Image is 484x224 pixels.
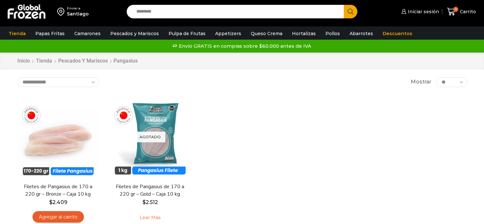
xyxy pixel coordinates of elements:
button: Search button [344,5,357,18]
span: 0 [453,7,458,12]
a: Papas Fritas [32,27,68,40]
a: Agregar al carrito: “Filetes de Pangasius de 170 a 220 gr - Bronze - Caja 10 kg” [32,211,84,223]
a: Abarrotes [346,27,376,40]
a: Inicio [17,57,30,65]
a: Pescados y Mariscos [58,57,108,65]
bdi: 2.512 [142,199,158,205]
span: Carrito [458,8,476,15]
span: $ [142,199,146,205]
a: Pollos [322,27,343,40]
a: Tienda [5,27,29,40]
a: Hortalizas [289,27,319,40]
bdi: 2.409 [49,199,67,205]
div: Santiago [67,11,89,17]
a: Filetes de Pangasius de 170 a 220 gr – Gold – Caja 10 kg [113,183,187,198]
a: Filetes de Pangasius de 170 a 220 gr – Bronze – Caja 10 kg [21,183,95,198]
a: Pulpa de Frutas [165,27,209,40]
a: Descuentos [379,27,416,40]
a: Camarones [71,27,104,40]
a: Queso Crema [248,27,286,40]
span: $ [49,199,52,205]
a: Pescados y Mariscos [107,27,162,40]
a: Tienda [36,57,52,65]
a: Iniciar sesión [400,5,439,18]
h1: Pangasius [114,58,138,64]
nav: Breadcrumb [17,57,138,65]
select: Pedido de la tienda [17,77,99,87]
div: Enviar a [67,6,89,11]
a: Appetizers [212,27,244,40]
a: 0 Carrito [445,4,478,19]
span: Mostrar [411,78,431,86]
p: Agotado [135,131,165,142]
img: address-field-icon.svg [57,6,67,17]
span: Iniciar sesión [406,8,439,15]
